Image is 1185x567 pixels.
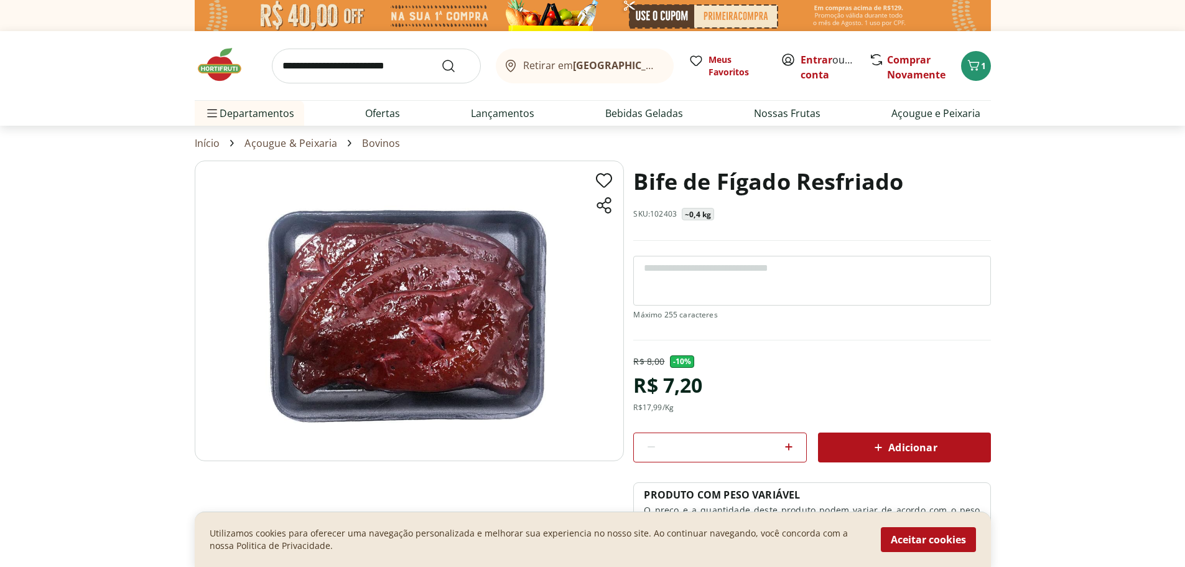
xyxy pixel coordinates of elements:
[210,527,866,552] p: Utilizamos cookies para oferecer uma navegação personalizada e melhorar sua experiencia no nosso ...
[887,53,946,82] a: Comprar Novamente
[205,98,294,128] span: Departamentos
[644,504,980,541] p: O preço e a quantidade deste produto podem variar de acordo com o peso médio. O valor indicado é ...
[633,209,677,219] p: SKU: 102403
[272,49,481,83] input: search
[471,106,534,121] a: Lançamentos
[709,54,766,78] span: Meus Favoritos
[801,53,869,82] a: Criar conta
[441,59,471,73] button: Submit Search
[685,210,711,220] p: ~0,4 kg
[689,54,766,78] a: Meus Favoritos
[362,138,400,149] a: Bovinos
[195,161,624,461] img: Bife de Fígado Resfriado
[801,53,832,67] a: Entrar
[801,52,856,82] span: ou
[633,403,674,413] div: R$ 17,99 /Kg
[961,51,991,81] button: Carrinho
[633,368,702,403] div: R$ 7,20
[818,433,991,462] button: Adicionar
[523,60,661,71] span: Retirar em
[605,106,683,121] a: Bebidas Geladas
[644,488,800,502] p: PRODUTO COM PESO VARIÁVEL
[633,161,903,203] h1: Bife de Fígado Resfriado
[573,59,783,72] b: [GEOGRAPHIC_DATA]/[GEOGRAPHIC_DATA]
[205,98,220,128] button: Menu
[891,106,980,121] a: Açougue e Peixaria
[881,527,976,552] button: Aceitar cookies
[244,138,337,149] a: Açougue & Peixaria
[496,49,674,83] button: Retirar em[GEOGRAPHIC_DATA]/[GEOGRAPHIC_DATA]
[195,138,220,149] a: Início
[365,106,400,121] a: Ofertas
[633,355,664,368] p: R$ 8,00
[195,46,257,83] img: Hortifruti
[754,106,820,121] a: Nossas Frutas
[670,355,695,368] span: - 10 %
[871,440,937,455] span: Adicionar
[981,60,986,72] span: 1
